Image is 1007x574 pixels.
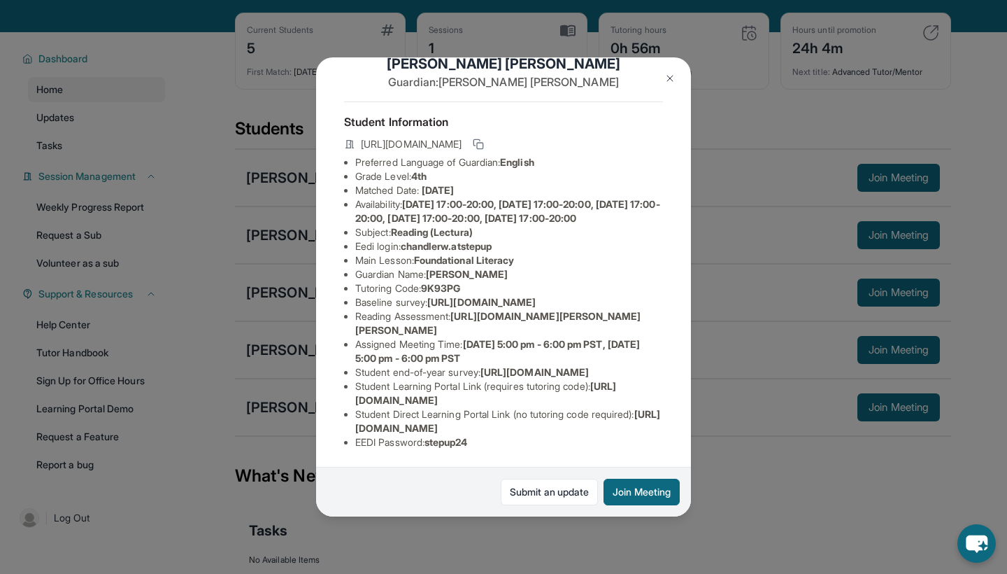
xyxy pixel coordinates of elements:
[355,309,663,337] li: Reading Assessment :
[470,136,487,153] button: Copy link
[355,407,663,435] li: Student Direct Learning Portal Link (no tutoring code required) :
[501,479,598,505] a: Submit an update
[355,197,663,225] li: Availability:
[344,113,663,130] h4: Student Information
[355,169,663,183] li: Grade Level:
[355,281,663,295] li: Tutoring Code :
[355,183,663,197] li: Matched Date:
[355,295,663,309] li: Baseline survey :
[480,366,589,378] span: [URL][DOMAIN_NAME]
[500,156,534,168] span: English
[426,268,508,280] span: [PERSON_NAME]
[391,226,473,238] span: Reading (Lectura)
[355,379,663,407] li: Student Learning Portal Link (requires tutoring code) :
[355,338,640,364] span: [DATE] 5:00 pm - 6:00 pm PST, [DATE] 5:00 pm - 6:00 pm PST
[604,479,680,505] button: Join Meeting
[411,170,427,182] span: 4th
[427,296,536,308] span: [URL][DOMAIN_NAME]
[355,253,663,267] li: Main Lesson :
[344,73,663,90] p: Guardian: [PERSON_NAME] [PERSON_NAME]
[355,435,663,449] li: EEDI Password :
[401,240,492,252] span: chandlerw.atstepup
[361,137,462,151] span: [URL][DOMAIN_NAME]
[355,225,663,239] li: Subject :
[424,436,468,448] span: stepup24
[355,337,663,365] li: Assigned Meeting Time :
[414,254,514,266] span: Foundational Literacy
[355,198,660,224] span: [DATE] 17:00-20:00, [DATE] 17:00-20:00, [DATE] 17:00-20:00, [DATE] 17:00-20:00, [DATE] 17:00-20:00
[664,73,676,84] img: Close Icon
[957,524,996,563] button: chat-button
[422,184,454,196] span: [DATE]
[355,267,663,281] li: Guardian Name :
[355,310,641,336] span: [URL][DOMAIN_NAME][PERSON_NAME][PERSON_NAME]
[355,365,663,379] li: Student end-of-year survey :
[355,239,663,253] li: Eedi login :
[355,155,663,169] li: Preferred Language of Guardian:
[344,54,663,73] h1: [PERSON_NAME] [PERSON_NAME]
[421,282,460,294] span: 9K93PG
